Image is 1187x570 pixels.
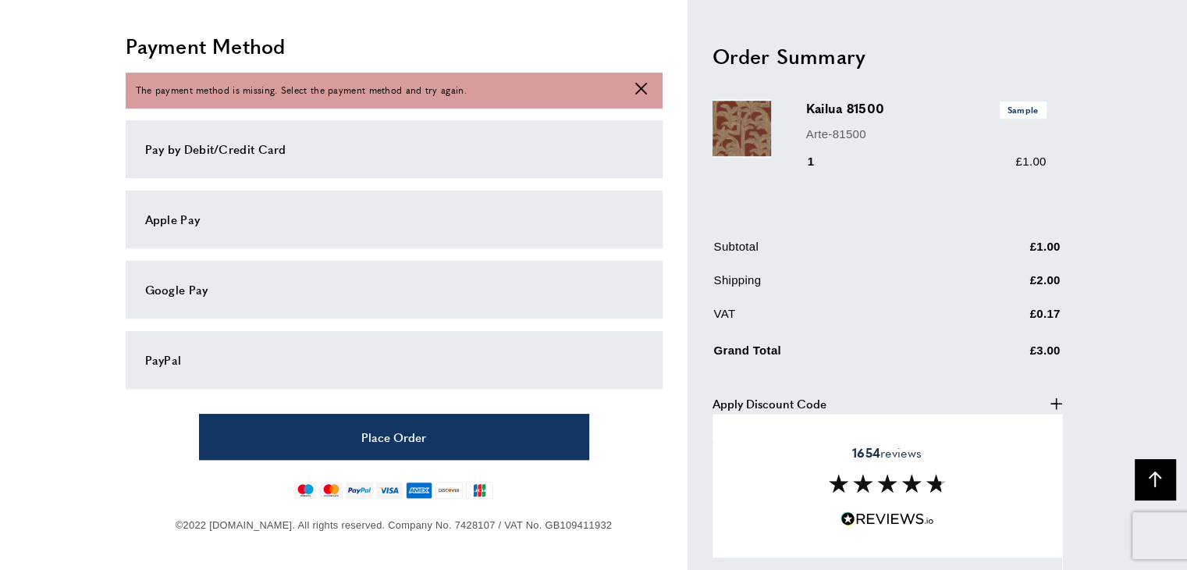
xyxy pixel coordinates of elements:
[713,42,1062,70] h2: Order Summary
[145,280,643,299] div: Google Pay
[713,100,771,159] img: Kailua 81500
[294,482,317,499] img: maestro
[714,272,951,302] td: Shipping
[829,474,946,493] img: Reviews section
[806,153,837,172] div: 1
[714,305,951,336] td: VAT
[466,482,493,499] img: jcb
[953,272,1061,302] td: £2.00
[176,519,612,531] span: ©2022 [DOMAIN_NAME]. All rights reserved. Company No. 7428107 / VAT No. GB109411932
[145,351,643,369] div: PayPal
[435,482,463,499] img: discover
[199,414,589,460] button: Place Order
[806,125,1047,144] p: Arte-81500
[714,238,951,269] td: Subtotal
[126,32,663,60] h2: Payment Method
[1015,155,1046,169] span: £1.00
[852,444,880,461] strong: 1654
[145,140,643,159] div: Pay by Debit/Credit Card
[852,445,922,461] span: reviews
[953,339,1061,372] td: £3.00
[346,482,373,499] img: paypal
[1000,102,1047,119] span: Sample
[806,100,1047,119] h3: Kailua 81500
[714,339,951,372] td: Grand Total
[320,482,343,499] img: mastercard
[713,394,826,413] span: Apply Discount Code
[953,305,1061,336] td: £0.17
[406,482,433,499] img: american-express
[953,238,1061,269] td: £1.00
[136,83,467,98] span: The payment method is missing. Select the payment method and try again.
[840,511,934,526] img: Reviews.io 5 stars
[376,482,402,499] img: visa
[145,210,643,229] div: Apple Pay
